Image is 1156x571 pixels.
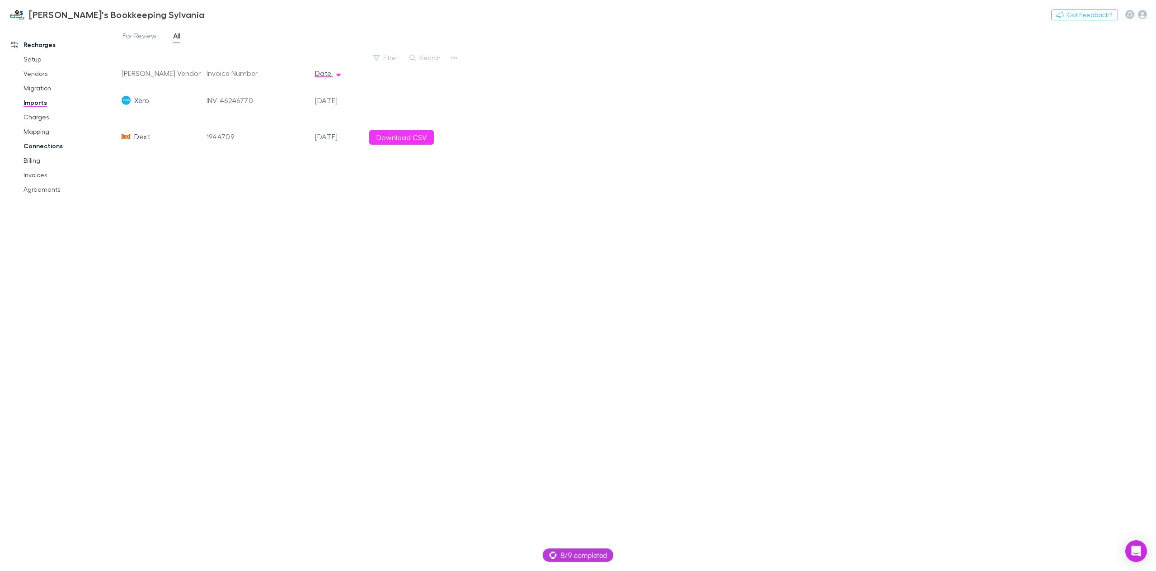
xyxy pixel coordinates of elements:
[311,82,366,118] div: [DATE]
[14,153,127,168] a: Billing
[1051,9,1118,20] button: Got Feedback?
[14,52,127,66] a: Setup
[1125,540,1147,562] div: Open Intercom Messenger
[134,118,150,155] span: Dext
[207,64,268,82] button: Invoice Number
[405,52,446,63] button: Search
[14,110,127,124] a: Charges
[14,168,127,182] a: Invoices
[14,95,127,110] a: Imports
[122,64,211,82] button: [PERSON_NAME] Vendor
[9,9,25,20] img: Jim's Bookkeeping Sylvania's Logo
[369,52,403,63] button: Filter
[122,31,157,43] span: For Review
[14,66,127,81] a: Vendors
[122,96,131,105] img: Xero's Logo
[14,81,127,95] a: Migration
[315,64,342,82] button: Date
[134,82,149,118] span: Xero
[207,118,308,155] div: 1944709
[4,4,210,25] a: [PERSON_NAME]'s Bookkeeping Sylvania
[2,38,127,52] a: Recharges
[173,31,180,43] span: All
[14,182,127,197] a: Agreements
[369,130,434,145] button: Download CSV
[29,9,205,20] h3: [PERSON_NAME]'s Bookkeeping Sylvania
[207,82,308,118] div: INV-46246770
[14,139,127,153] a: Connections
[122,132,131,141] img: Dext's Logo
[311,118,366,155] div: [DATE]
[14,124,127,139] a: Mapping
